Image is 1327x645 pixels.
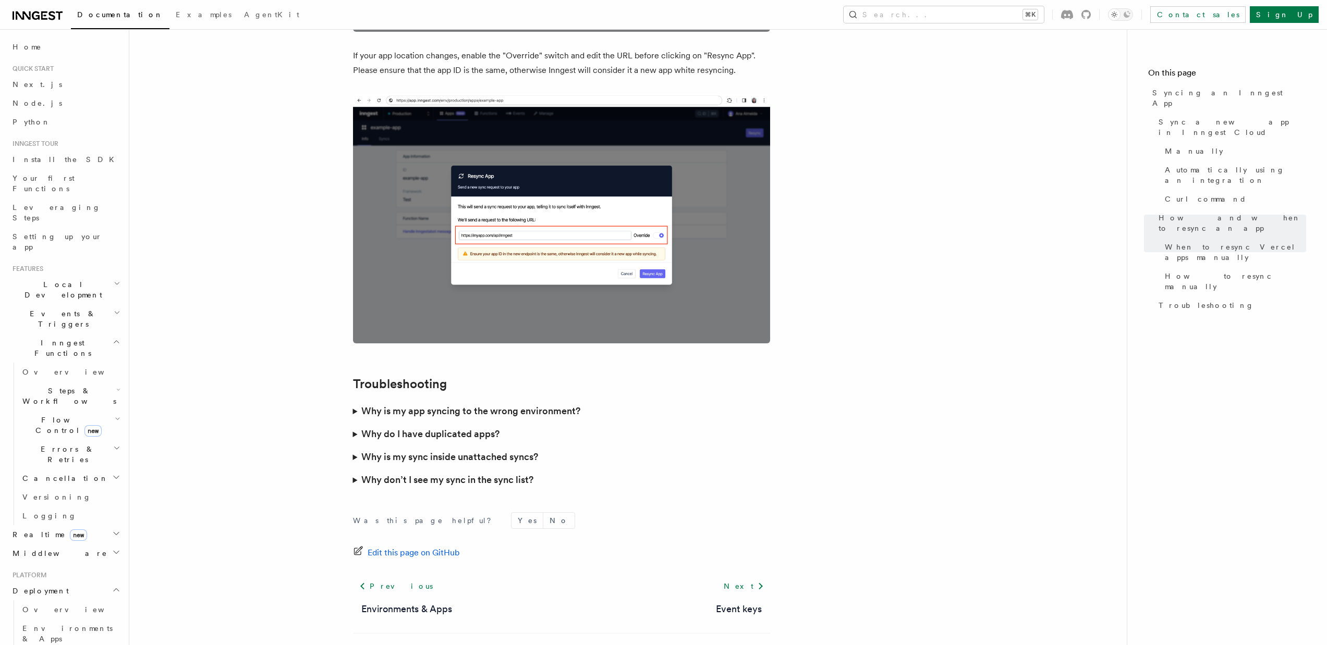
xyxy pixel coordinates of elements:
a: Overview [18,600,123,619]
button: Realtimenew [8,525,123,544]
a: Event keys [716,602,762,616]
a: Documentation [71,3,169,29]
p: Was this page helpful? [353,515,498,526]
span: Manually [1165,146,1223,156]
button: Toggle dark mode [1108,8,1133,21]
span: Python [13,118,51,126]
button: Deployment [8,581,123,600]
summary: Why don’t I see my sync in the sync list? [353,468,770,491]
span: new [70,529,87,541]
span: Install the SDK [13,155,120,164]
a: Previous [353,577,439,596]
img: Inngest Cloud screen with resync app modal displaying an edited URL [353,94,770,343]
button: Cancellation [18,469,123,488]
button: Local Development [8,275,123,304]
span: How to resync manually [1165,271,1306,292]
span: Platform [8,571,47,579]
a: Troubleshooting [353,377,447,391]
span: When to resync Vercel apps manually [1165,242,1306,263]
span: Inngest tour [8,140,58,148]
h3: Why don’t I see my sync in the sync list? [361,473,533,487]
span: Inngest Functions [8,338,113,358]
h4: On this page [1148,67,1306,83]
button: Steps & Workflows [18,381,123,411]
a: Install the SDK [8,150,123,169]
span: Setting up your app [13,232,102,251]
a: Next [717,577,770,596]
a: Next.js [8,75,123,94]
button: Events & Triggers [8,304,123,333]
button: Middleware [8,544,123,563]
span: Middleware [8,548,107,559]
h3: Why do I have duplicated apps? [361,427,500,441]
a: Leveraging Steps [8,198,123,227]
span: Sync a new app in Inngest Cloud [1159,117,1306,138]
span: Errors & Retries [18,444,113,465]
button: Inngest Functions [8,333,123,363]
span: Home [13,42,42,52]
a: Home [8,38,123,56]
a: Troubleshooting [1154,296,1306,315]
span: new [84,425,102,437]
a: Setting up your app [8,227,123,256]
span: Flow Control [18,415,115,436]
span: AgentKit [244,10,299,19]
span: Environments & Apps [22,624,113,643]
span: How and when to resync an app [1159,213,1306,233]
a: Examples [169,3,238,28]
summary: Why is my sync inside unattached syncs? [353,445,770,468]
span: Logging [22,512,77,520]
div: Inngest Functions [8,363,123,525]
span: Local Development [8,279,114,300]
a: Manually [1161,142,1306,160]
a: Curl command [1161,190,1306,208]
summary: Why do I have duplicated apps? [353,423,770,445]
span: Documentation [77,10,163,19]
span: Realtime [8,529,87,540]
span: Deployment [8,586,69,596]
span: Steps & Workflows [18,386,116,406]
kbd: ⌘K [1023,9,1038,20]
span: Examples [176,10,232,19]
a: Sync a new app in Inngest Cloud [1154,113,1306,142]
span: Troubleshooting [1159,300,1254,311]
a: Environments & Apps [361,602,452,616]
span: Overview [22,368,130,376]
span: Leveraging Steps [13,203,101,222]
span: Edit this page on GitHub [368,545,460,560]
span: Versioning [22,493,91,501]
span: Events & Triggers [8,308,114,329]
button: Yes [512,513,543,528]
a: Node.js [8,94,123,113]
a: Overview [18,363,123,381]
summary: Why is my app syncing to the wrong environment? [353,400,770,423]
span: Automatically using an integration [1165,165,1306,185]
a: Your first Functions [8,169,123,198]
h3: Why is my sync inside unattached syncs? [361,450,538,464]
h3: Why is my app syncing to the wrong environment? [361,404,580,418]
span: Syncing an Inngest App [1152,88,1306,108]
button: Errors & Retries [18,440,123,469]
button: Flow Controlnew [18,411,123,440]
a: How and when to resync an app [1154,208,1306,238]
button: Search...⌘K [844,6,1044,23]
span: Your first Functions [13,174,75,193]
span: Curl command [1165,194,1247,204]
a: Edit this page on GitHub [353,545,460,560]
a: Logging [18,506,123,525]
a: How to resync manually [1161,267,1306,296]
a: Sign Up [1250,6,1319,23]
span: Node.js [13,99,62,107]
a: Contact sales [1150,6,1246,23]
a: Versioning [18,488,123,506]
button: No [543,513,575,528]
p: If your app location changes, enable the "Override" switch and edit the URL before clicking on "R... [353,48,770,78]
a: Automatically using an integration [1161,160,1306,190]
a: When to resync Vercel apps manually [1161,238,1306,267]
span: Quick start [8,65,54,73]
span: Next.js [13,80,62,89]
span: Overview [22,605,130,614]
span: Features [8,265,43,273]
a: Syncing an Inngest App [1148,83,1306,113]
a: AgentKit [238,3,306,28]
